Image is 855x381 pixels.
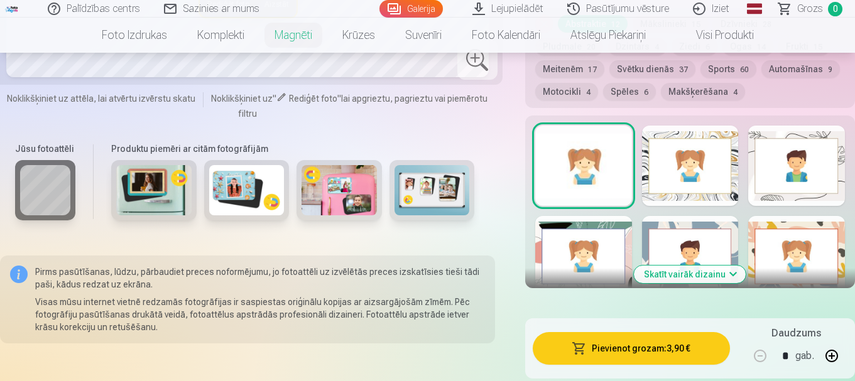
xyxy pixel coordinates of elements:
a: Visi produkti [661,18,769,53]
span: Grozs [797,1,823,16]
button: Sports60 [700,60,756,78]
span: Noklikšķiniet uz [211,94,273,104]
button: Meitenēm17 [535,60,604,78]
span: Rediģēt foto [289,94,337,104]
button: Pievienot grozam:3,90 € [533,332,730,365]
span: 6 [644,88,648,97]
span: 37 [679,65,688,74]
span: " [337,94,341,104]
button: Svētku dienās37 [609,60,695,78]
h5: Daudzums [771,326,821,341]
span: " [273,94,276,104]
span: 9 [828,65,832,74]
span: 17 [588,65,597,74]
a: Krūzes [327,18,390,53]
a: Suvenīri [390,18,457,53]
a: Magnēti [259,18,327,53]
a: Atslēgu piekariņi [555,18,661,53]
span: 0 [828,2,842,16]
span: 4 [586,88,591,97]
span: lai apgrieztu, pagrieztu vai piemērotu filtru [238,94,488,119]
button: Automašīnas9 [761,60,840,78]
a: Foto kalendāri [457,18,555,53]
button: Skatīt vairāk dizainu [634,266,746,283]
span: 60 [740,65,749,74]
img: /fa1 [5,5,19,13]
a: Komplekti [182,18,259,53]
span: Noklikšķiniet uz attēla, lai atvērtu izvērstu skatu [7,92,195,105]
a: Foto izdrukas [87,18,182,53]
h6: Produktu piemēri ar citām fotogrāfijām [106,142,479,155]
div: gab. [795,341,814,371]
button: Motocikli4 [535,83,598,100]
button: Makšķerēšana4 [661,83,745,100]
span: 4 [733,88,738,97]
h6: Jūsu fotoattēli [15,142,75,155]
button: Spēles6 [603,83,656,100]
p: Visas mūsu internet vietnē redzamās fotogrāfijas ir saspiestas oriģinālu kopijas ar aizsargājošām... [35,296,485,333]
p: Pirms pasūtīšanas, lūdzu, pārbaudiet preces noformējumu, jo fotoattēli uz izvēlētās preces izskat... [35,266,485,291]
